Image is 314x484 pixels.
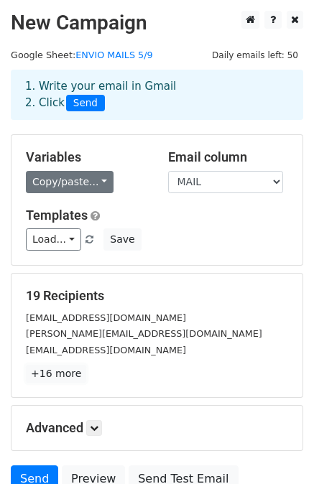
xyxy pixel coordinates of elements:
h2: New Campaign [11,11,303,35]
small: [EMAIL_ADDRESS][DOMAIN_NAME] [26,345,186,355]
a: Daily emails left: 50 [207,50,303,60]
h5: Advanced [26,420,288,436]
small: Google Sheet: [11,50,153,60]
a: Load... [26,228,81,251]
div: Widget de chat [242,415,314,484]
a: Copy/paste... [26,171,114,193]
h5: Email column [168,149,289,165]
button: Save [103,228,141,251]
span: Daily emails left: 50 [207,47,303,63]
h5: Variables [26,149,147,165]
span: Send [66,95,105,112]
iframe: Chat Widget [242,415,314,484]
a: ENVIO MAILS 5/9 [75,50,152,60]
div: 1. Write your email in Gmail 2. Click [14,78,300,111]
h5: 19 Recipients [26,288,288,304]
small: [EMAIL_ADDRESS][DOMAIN_NAME] [26,312,186,323]
small: [PERSON_NAME][EMAIL_ADDRESS][DOMAIN_NAME] [26,328,262,339]
a: Templates [26,208,88,223]
a: +16 more [26,365,86,383]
